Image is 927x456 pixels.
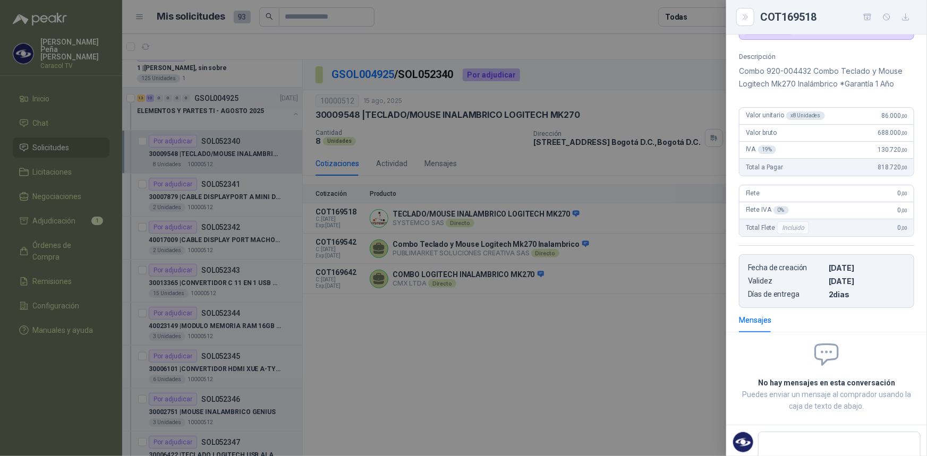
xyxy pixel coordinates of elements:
[773,206,789,214] div: 0 %
[739,53,914,61] p: Descripción
[739,377,914,389] h2: No hay mensajes en esta conversación
[746,206,789,214] span: Flete IVA
[898,190,907,197] span: 0
[746,164,783,171] span: Total a Pagar
[829,290,905,299] p: 2 dias
[739,389,914,412] p: Puedes enviar un mensaje al comprador usando la caja de texto de abajo.
[746,190,760,197] span: Flete
[748,277,824,286] p: Validez
[748,263,824,272] p: Fecha de creación
[898,207,907,214] span: 0
[829,277,905,286] p: [DATE]
[739,314,771,326] div: Mensajes
[901,130,907,136] span: ,00
[733,432,753,452] img: Company Logo
[881,112,907,119] span: 86.000
[901,225,907,231] span: ,00
[748,290,824,299] p: Días de entrega
[901,147,907,153] span: ,00
[901,191,907,196] span: ,00
[878,146,907,153] span: 130.720
[777,221,809,234] div: Incluido
[746,145,776,154] span: IVA
[829,263,905,272] p: [DATE]
[746,221,811,234] span: Total Flete
[878,129,907,136] span: 688.000
[739,11,752,23] button: Close
[878,164,907,171] span: 818.720
[758,145,777,154] div: 19 %
[898,224,907,231] span: 0
[901,165,907,170] span: ,00
[786,111,825,120] div: x 8 Unidades
[901,113,907,119] span: ,00
[760,8,914,25] div: COT169518
[901,208,907,213] span: ,00
[739,65,914,90] p: Combo 920-004432 Combo Teclado y Mouse Logitech Mk270 Inalámbrico *Garantía 1 Año
[746,111,825,120] span: Valor unitario
[746,129,777,136] span: Valor bruto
